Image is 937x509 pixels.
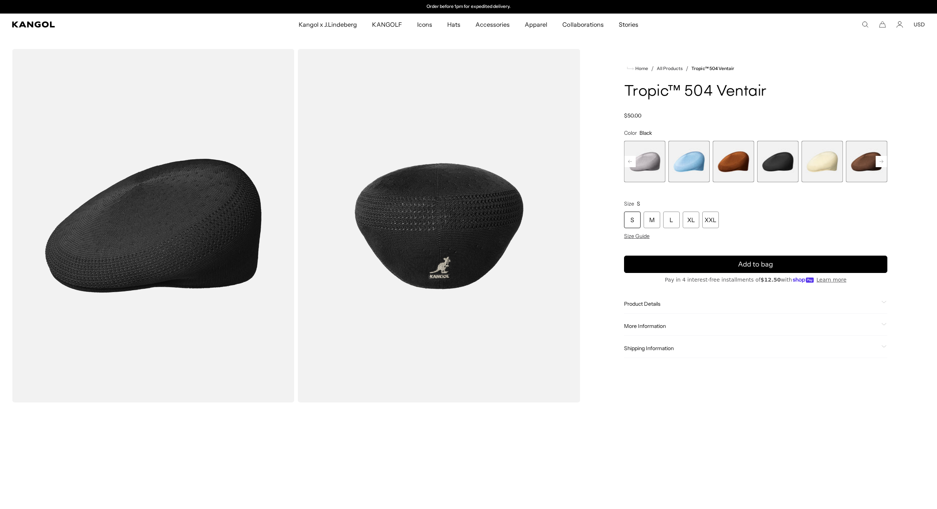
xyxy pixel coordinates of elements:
a: Apparel [517,14,555,35]
div: 18 of 22 [757,141,799,182]
h1: Tropic™ 504 Ventair [624,84,887,100]
div: 17 of 22 [713,141,754,182]
a: Account [896,21,903,28]
li: / [648,64,654,73]
div: S [624,212,641,228]
span: Hats [447,14,460,35]
label: Grey [624,141,665,182]
span: Collaborations [562,14,603,35]
span: Apparel [525,14,547,35]
div: XXL [702,212,719,228]
a: Kangol x J.Lindeberg [291,14,365,35]
a: Home [627,65,648,72]
div: 15 of 22 [624,141,665,182]
span: KANGOLF [372,14,402,35]
nav: breadcrumbs [624,64,887,73]
label: Cognac [713,141,754,182]
a: Hats [440,14,468,35]
span: Product Details [624,300,878,307]
span: Home [634,66,648,71]
a: Kangol [12,21,198,27]
a: Collaborations [555,14,611,35]
p: Order before 1pm for expedited delivery. [427,4,510,10]
div: Announcement [391,4,546,10]
span: Stories [619,14,638,35]
span: Accessories [475,14,510,35]
li: / [683,64,688,73]
label: Light Blue [668,141,710,182]
div: 20 of 22 [846,141,887,182]
span: More Information [624,323,878,329]
span: Size [624,200,634,207]
div: 16 of 22 [668,141,710,182]
span: Icons [417,14,432,35]
div: XL [683,212,699,228]
div: 19 of 22 [802,141,843,182]
button: Add to bag [624,256,887,273]
label: Brown [846,141,887,182]
span: Add to bag [738,259,773,270]
a: Stories [611,14,646,35]
a: Accessories [468,14,517,35]
span: S [637,200,640,207]
summary: Search here [862,21,869,28]
div: M [644,212,660,228]
img: color-black [298,49,580,402]
slideshow-component: Announcement bar [391,4,546,10]
span: Shipping Information [624,345,878,352]
label: Natural [802,141,843,182]
span: Color [624,130,637,136]
span: Kangol x J.Lindeberg [299,14,357,35]
label: Black [757,141,799,182]
img: color-black [12,49,295,402]
div: L [663,212,680,228]
span: $50.00 [624,112,641,119]
span: Black [639,130,652,136]
a: Tropic™ 504 Ventair [691,66,734,71]
a: Icons [410,14,440,35]
button: USD [914,21,925,28]
span: Size Guide [624,233,650,239]
a: KANGOLF [364,14,409,35]
a: All Products [657,66,683,71]
button: Cart [879,21,886,28]
div: 2 of 2 [391,4,546,10]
